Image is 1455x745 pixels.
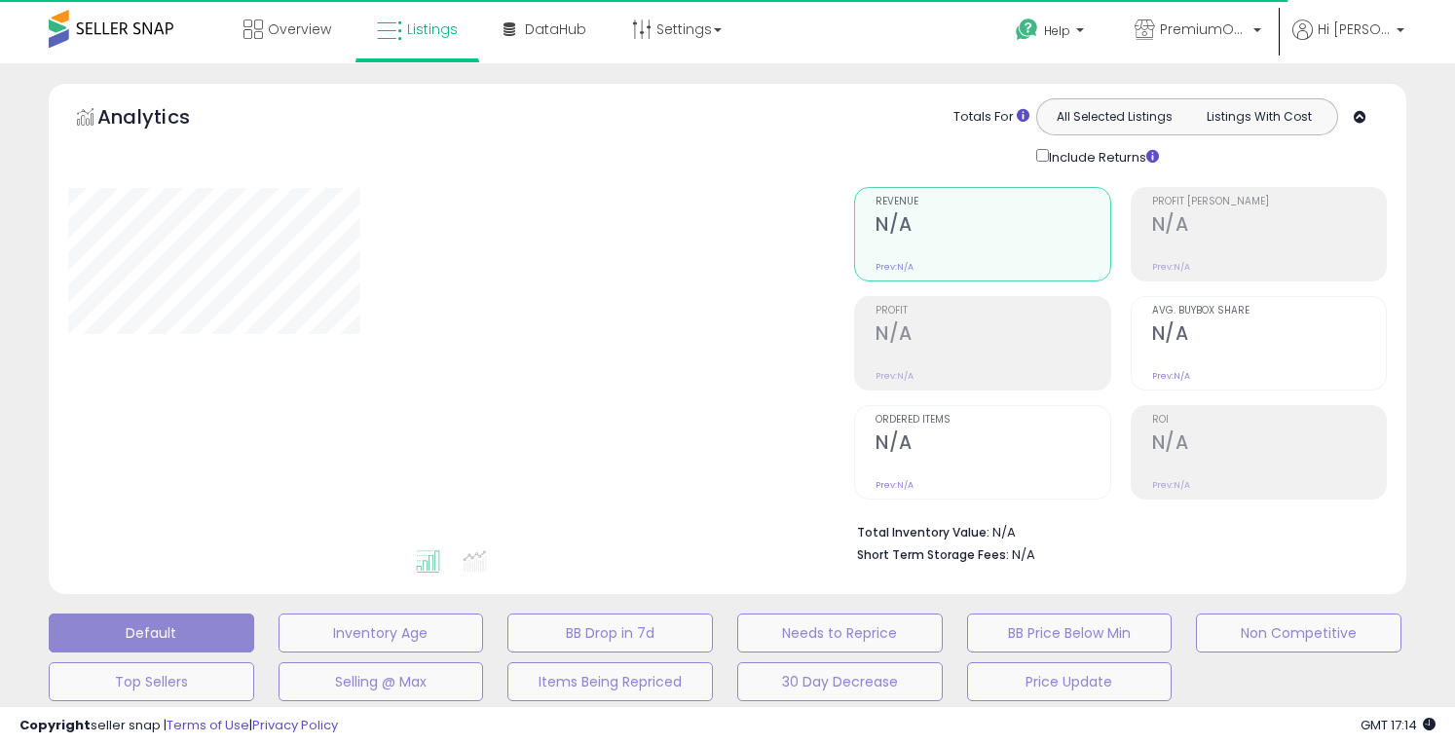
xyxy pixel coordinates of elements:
[857,546,1009,563] b: Short Term Storage Fees:
[1318,19,1391,39] span: Hi [PERSON_NAME]
[737,614,943,652] button: Needs to Reprice
[967,662,1173,701] button: Price Update
[1152,431,1386,458] h2: N/A
[407,19,458,39] span: Listings
[876,261,914,273] small: Prev: N/A
[876,431,1109,458] h2: N/A
[1152,415,1386,426] span: ROI
[857,519,1372,542] li: N/A
[19,717,338,735] div: seller snap | |
[1042,104,1187,130] button: All Selected Listings
[507,662,713,701] button: Items Being Repriced
[1152,213,1386,240] h2: N/A
[857,524,989,540] b: Total Inventory Value:
[1152,322,1386,349] h2: N/A
[1022,145,1182,168] div: Include Returns
[49,662,254,701] button: Top Sellers
[1152,197,1386,207] span: Profit [PERSON_NAME]
[876,306,1109,317] span: Profit
[1152,479,1190,491] small: Prev: N/A
[876,415,1109,426] span: Ordered Items
[1015,18,1039,42] i: Get Help
[1152,261,1190,273] small: Prev: N/A
[876,370,914,382] small: Prev: N/A
[1044,22,1070,39] span: Help
[1292,19,1404,63] a: Hi [PERSON_NAME]
[268,19,331,39] span: Overview
[1160,19,1248,39] span: PremiumOutdoorGrills
[967,614,1173,652] button: BB Price Below Min
[876,322,1109,349] h2: N/A
[279,614,484,652] button: Inventory Age
[97,103,228,135] h5: Analytics
[49,614,254,652] button: Default
[737,662,943,701] button: 30 Day Decrease
[19,716,91,734] strong: Copyright
[1152,370,1190,382] small: Prev: N/A
[1186,104,1331,130] button: Listings With Cost
[507,614,713,652] button: BB Drop in 7d
[279,662,484,701] button: Selling @ Max
[953,108,1029,127] div: Totals For
[1012,545,1035,564] span: N/A
[876,479,914,491] small: Prev: N/A
[525,19,586,39] span: DataHub
[1152,306,1386,317] span: Avg. Buybox Share
[876,213,1109,240] h2: N/A
[876,197,1109,207] span: Revenue
[1000,3,1103,63] a: Help
[1196,614,1401,652] button: Non Competitive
